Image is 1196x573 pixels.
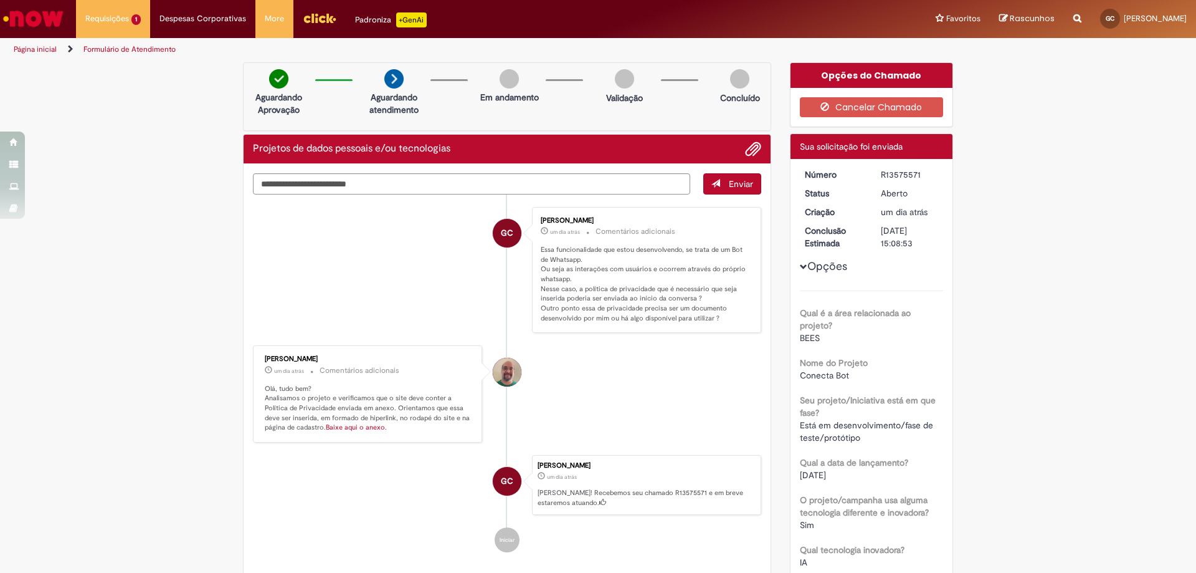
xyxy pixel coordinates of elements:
[303,9,336,27] img: click_logo_yellow_360x200.png
[800,307,911,331] b: Qual é a área relacionada ao projeto?
[364,91,424,116] p: Aguardando atendimento
[881,187,939,200] div: Aberto
[265,12,284,25] span: More
[795,187,872,200] dt: Status
[1010,12,1055,24] span: Rascunhos
[253,455,761,515] li: Guilherme Gomes Medrado Da Costa
[501,466,513,496] span: GC
[541,217,748,224] div: [PERSON_NAME]
[1106,14,1114,22] span: GC
[800,97,944,117] button: Cancelar Chamado
[131,14,141,25] span: 1
[720,92,760,104] p: Concluído
[1124,13,1187,24] span: [PERSON_NAME]
[596,226,675,237] small: Comentários adicionais
[800,370,849,381] span: Conecta Bot
[538,462,754,469] div: [PERSON_NAME]
[269,69,288,89] img: check-circle-green.png
[745,141,761,157] button: Adicionar anexos
[493,467,521,496] div: Guilherme Gomes Medrado Da Costa
[320,365,399,376] small: Comentários adicionais
[274,367,304,375] span: um dia atrás
[800,544,904,556] b: Qual tecnologia inovadora?
[800,494,929,518] b: O projeto/campanha usa alguma tecnologia diferente e inovadora?
[326,423,387,432] a: Baixe aqui o anexo.
[493,358,521,387] div: Luiz Fernando De Souza Celarino
[881,224,939,249] div: [DATE] 15:08:53
[355,12,427,27] div: Padroniza
[384,69,404,89] img: arrow-next.png
[253,143,450,155] h2: Projetos de dados pessoais e/ou tecnologias Histórico de tíquete
[800,332,820,344] span: BEES
[800,357,868,368] b: Nome do Projeto
[730,69,749,89] img: img-circle-grey.png
[800,420,936,443] span: Está em desenvolvimento/fase de teste/protótipo
[253,173,690,195] textarea: Digite sua mensagem aqui...
[795,168,872,181] dt: Número
[800,457,908,468] b: Qual a data de lançamento?
[396,12,427,27] p: +GenAi
[606,92,643,104] p: Validação
[501,218,513,248] span: GC
[946,12,980,25] span: Favoritos
[480,91,539,104] p: Em andamento
[703,173,761,195] button: Enviar
[800,141,903,152] span: Sua solicitação foi enviada
[159,12,246,25] span: Despesas Corporativas
[881,206,928,218] span: um dia atrás
[550,228,580,236] span: um dia atrás
[500,69,519,89] img: img-circle-grey.png
[800,395,936,418] b: Seu projeto/Iniciativa está em que fase?
[547,473,577,481] span: um dia atrás
[881,206,928,218] time: 29/09/2025 10:08:47
[265,384,472,433] p: Olá, tudo bem? Analisamos o projeto e verificamos que o site deve conter a Política de Privacidad...
[881,206,939,218] div: 29/09/2025 10:08:47
[547,473,577,481] time: 29/09/2025 10:08:47
[9,38,788,61] ul: Trilhas de página
[538,488,754,508] p: [PERSON_NAME]! Recebemos seu chamado R13575571 e em breve estaremos atuando.
[999,13,1055,25] a: Rascunhos
[253,195,761,565] ul: Histórico de tíquete
[85,12,129,25] span: Requisições
[800,469,826,481] span: [DATE]
[493,219,521,248] div: Guilherme Gomes Medrado Da Costa
[274,367,304,375] time: 29/09/2025 12:06:44
[795,206,872,218] dt: Criação
[83,44,176,54] a: Formulário de Atendimento
[795,224,872,249] dt: Conclusão Estimada
[800,557,807,568] span: IA
[729,178,753,190] span: Enviar
[790,63,953,88] div: Opções do Chamado
[800,519,814,531] span: Sim
[1,6,65,31] img: ServiceNow
[249,91,309,116] p: Aguardando Aprovação
[541,245,748,324] p: Essa funcionalidade que estou desenvolvendo, se trata de um Bot de Whatsapp. Ou seja as interaçõe...
[14,44,57,54] a: Página inicial
[615,69,634,89] img: img-circle-grey.png
[881,168,939,181] div: R13575571
[265,355,472,363] div: [PERSON_NAME]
